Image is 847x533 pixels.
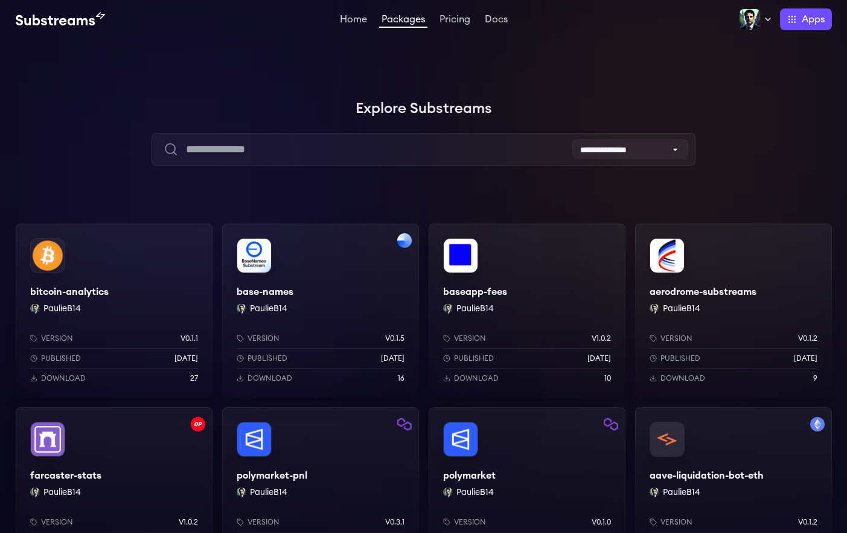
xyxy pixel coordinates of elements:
[429,224,625,398] a: baseapp-feesbaseapp-feesPaulieB14 PaulieB14Versionv1.0.2Published[DATE]Download10
[381,354,404,363] p: [DATE]
[181,334,198,343] p: v0.1.1
[41,517,73,527] p: Version
[398,373,404,383] p: 16
[660,373,705,383] p: Download
[250,486,287,499] button: PaulieB14
[798,334,817,343] p: v0.1.2
[592,517,611,527] p: v0.1.0
[16,97,832,121] h1: Explore Substreams
[248,334,280,343] p: Version
[663,486,700,499] button: PaulieB14
[179,517,198,527] p: v1.0.2
[16,224,213,398] a: bitcoin-analyticsbitcoin-analyticsPaulieB14 PaulieB14Versionv0.1.1Published[DATE]Download27
[454,334,486,343] p: Version
[41,334,73,343] p: Version
[41,354,81,363] p: Published
[454,373,499,383] p: Download
[813,373,817,383] p: 9
[454,517,486,527] p: Version
[456,303,494,315] button: PaulieB14
[190,373,198,383] p: 27
[794,354,817,363] p: [DATE]
[604,417,618,431] img: Filter by polygon network
[739,8,761,30] img: Profile
[798,517,817,527] p: v0.1.2
[248,517,280,527] p: Version
[174,354,198,363] p: [DATE]
[635,224,832,398] a: aerodrome-substreamsaerodrome-substreamsPaulieB14 PaulieB14Versionv0.1.2Published[DATE]Download9
[454,354,494,363] p: Published
[337,15,369,27] a: Home
[16,12,105,27] img: Substream's logo
[41,373,86,383] p: Download
[222,224,419,398] a: Filter by base networkbase-namesbase-namesPaulieB14 PaulieB14Versionv0.1.5Published[DATE]Download16
[191,417,205,431] img: Filter by optimism network
[482,15,510,27] a: Docs
[587,354,611,363] p: [DATE]
[43,303,81,315] button: PaulieB14
[663,303,700,315] button: PaulieB14
[810,417,825,431] img: Filter by mainnet network
[660,334,692,343] p: Version
[385,334,404,343] p: v0.1.5
[250,303,287,315] button: PaulieB14
[456,486,494,499] button: PaulieB14
[43,486,81,499] button: PaulieB14
[592,334,611,343] p: v1.0.2
[802,12,825,27] span: Apps
[248,373,292,383] p: Download
[385,517,404,527] p: v0.3.1
[248,354,287,363] p: Published
[437,15,473,27] a: Pricing
[379,15,427,28] a: Packages
[660,354,700,363] p: Published
[397,233,412,248] img: Filter by base network
[660,517,692,527] p: Version
[397,417,412,431] img: Filter by polygon network
[604,373,611,383] p: 10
